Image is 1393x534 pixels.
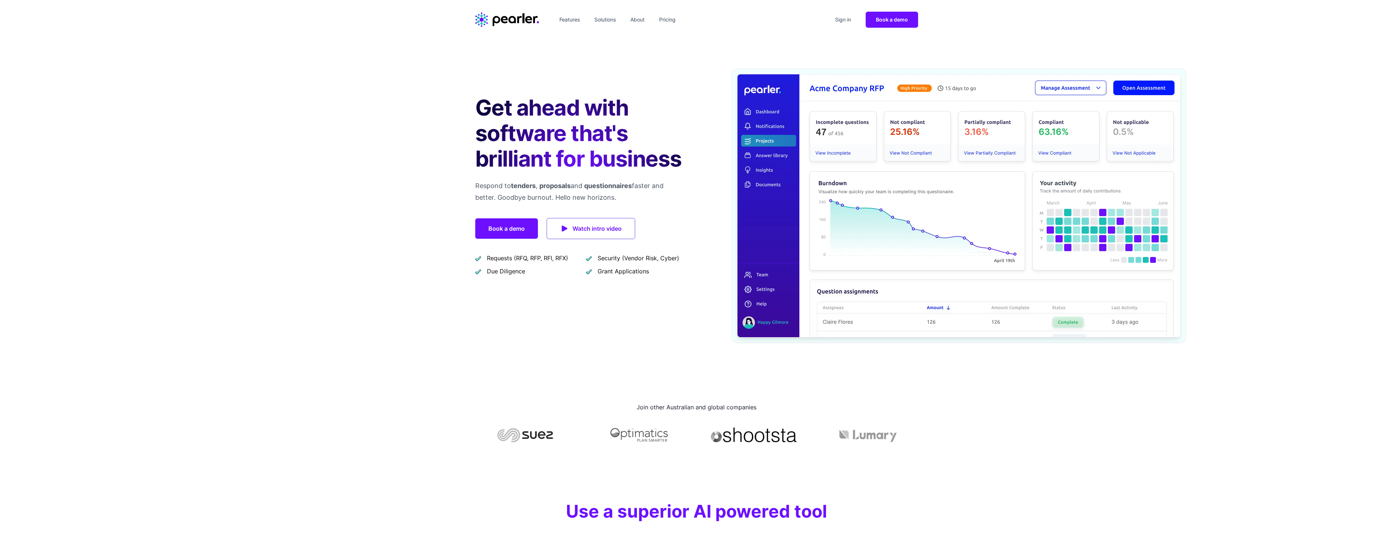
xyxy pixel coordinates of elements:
span: proposals [539,182,571,190]
img: checkmark [586,268,592,274]
img: checkmark [475,268,481,274]
span: tenders [511,182,536,190]
img: checkmark [586,255,592,261]
a: Home [475,12,539,27]
img: Suez [475,428,575,442]
span: Requests (RFQ, RFP, RFI, RFX) [487,254,568,262]
h2: Join other Australian and global companies [475,401,918,413]
span: Grant Applications [598,267,649,276]
span: Watch intro video [572,223,622,234]
img: Shootsta [704,428,804,442]
a: Book a demo [475,218,538,239]
span: Book a demo [876,16,908,23]
a: Solutions [591,14,619,26]
p: Respond to , and faster and better. Goodbye burnout. Hello new horizons. [475,180,685,203]
span: Security (Vendor Risk, Cyber) [598,254,679,262]
a: Pricing [656,14,678,26]
h1: Get ahead with software that's brilliant for business [475,95,685,171]
a: Sign in [832,14,854,26]
a: Features [556,14,583,26]
a: Watch intro video [547,218,635,239]
a: About [627,14,648,26]
img: checkmark [475,255,481,261]
img: App screenshot [737,74,1180,337]
span: questionnaires [584,182,632,190]
span: Due Diligence [487,267,525,276]
img: Lumary [818,428,918,442]
a: Book a demo [866,12,918,28]
h2: Use a superior AI powered tool [557,500,837,522]
img: Optimatics [590,428,689,442]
